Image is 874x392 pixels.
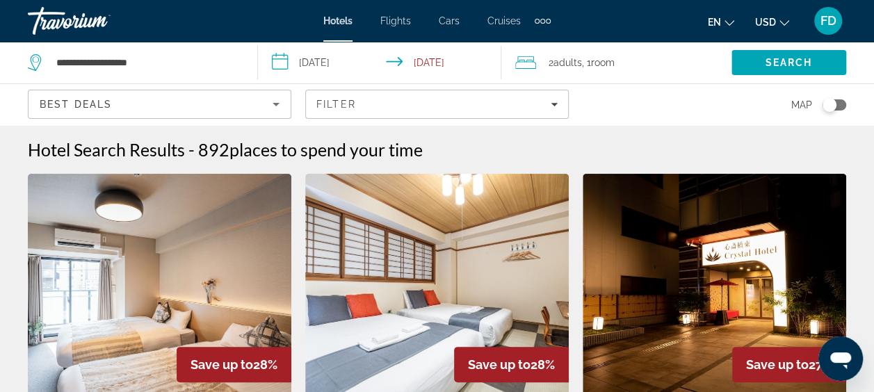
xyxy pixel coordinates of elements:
[55,52,236,73] input: Search hotel destination
[810,6,846,35] button: User Menu
[553,57,582,68] span: Adults
[791,95,812,115] span: Map
[40,96,280,113] mat-select: Sort by
[582,53,615,72] span: , 1
[766,57,813,68] span: Search
[316,99,356,110] span: Filter
[40,99,112,110] span: Best Deals
[439,15,460,26] a: Cars
[305,90,569,119] button: Filters
[258,42,502,83] button: Select check in and out date
[380,15,411,26] a: Flights
[820,14,836,28] span: FD
[229,139,423,160] span: places to spend your time
[708,12,734,32] button: Change language
[188,139,195,160] span: -
[28,139,185,160] h1: Hotel Search Results
[468,357,531,372] span: Save up to
[731,50,846,75] button: Search
[323,15,353,26] a: Hotels
[755,17,776,28] span: USD
[755,12,789,32] button: Change currency
[191,357,253,372] span: Save up to
[487,15,521,26] a: Cruises
[198,139,423,160] h2: 892
[818,336,863,381] iframe: Button to launch messaging window
[708,17,721,28] span: en
[454,347,569,382] div: 28%
[177,347,291,382] div: 28%
[535,10,551,32] button: Extra navigation items
[501,42,731,83] button: Travelers: 2 adults, 0 children
[28,3,167,39] a: Travorium
[591,57,615,68] span: Room
[549,53,582,72] span: 2
[746,357,809,372] span: Save up to
[732,347,846,382] div: 27%
[812,99,846,111] button: Toggle map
